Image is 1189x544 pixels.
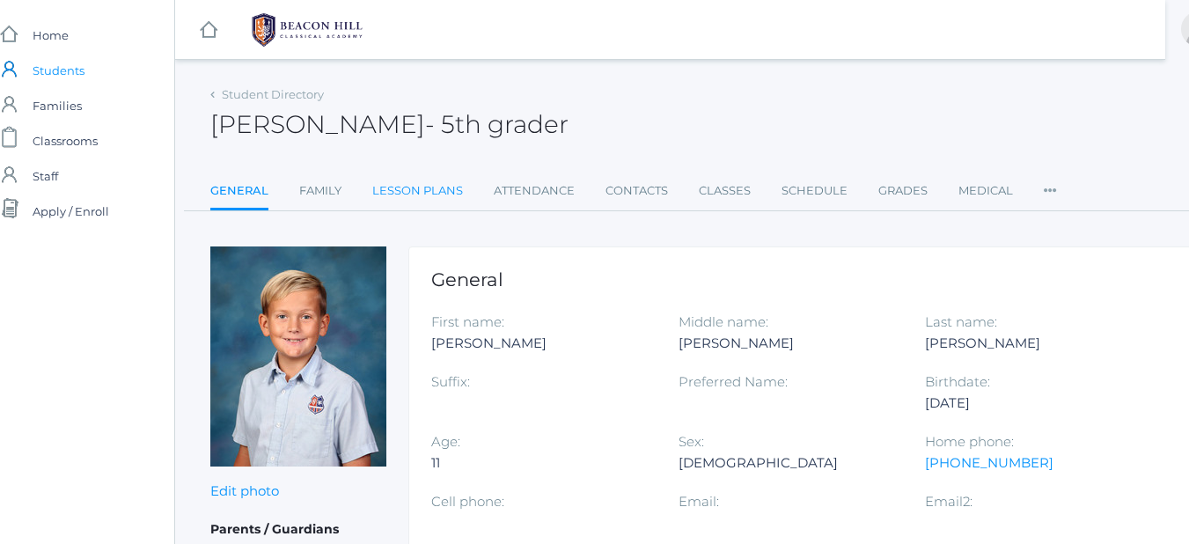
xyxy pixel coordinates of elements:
[431,269,1173,290] h1: General
[372,173,463,209] a: Lesson Plans
[925,493,972,510] label: Email2:
[679,313,768,330] label: Middle name:
[925,333,1146,354] div: [PERSON_NAME]
[699,173,751,209] a: Classes
[33,158,58,194] span: Staff
[878,173,928,209] a: Grades
[431,493,504,510] label: Cell phone:
[679,452,899,474] div: [DEMOGRAPHIC_DATA]
[782,173,848,209] a: Schedule
[241,8,373,52] img: BHCALogos-05-308ed15e86a5a0abce9b8dd61676a3503ac9727e845dece92d48e8588c001991.png
[33,194,109,229] span: Apply / Enroll
[679,333,899,354] div: [PERSON_NAME]
[431,452,652,474] div: 11
[679,373,788,390] label: Preferred Name:
[958,173,1013,209] a: Medical
[431,373,470,390] label: Suffix:
[925,433,1014,450] label: Home phone:
[33,88,82,123] span: Families
[210,246,386,467] img: Peter Laubacher
[925,313,997,330] label: Last name:
[425,109,569,139] span: - 5th grader
[925,454,1053,471] a: [PHONE_NUMBER]
[679,493,719,510] label: Email:
[210,482,279,499] a: Edit photo
[210,111,569,138] h2: [PERSON_NAME]
[431,333,652,354] div: [PERSON_NAME]
[679,433,704,450] label: Sex:
[33,123,98,158] span: Classrooms
[210,173,268,211] a: General
[925,373,990,390] label: Birthdate:
[606,173,668,209] a: Contacts
[431,313,504,330] label: First name:
[33,53,84,88] span: Students
[222,87,324,101] a: Student Directory
[925,393,1146,414] div: [DATE]
[431,433,460,450] label: Age:
[33,18,69,53] span: Home
[299,173,341,209] a: Family
[494,173,575,209] a: Attendance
